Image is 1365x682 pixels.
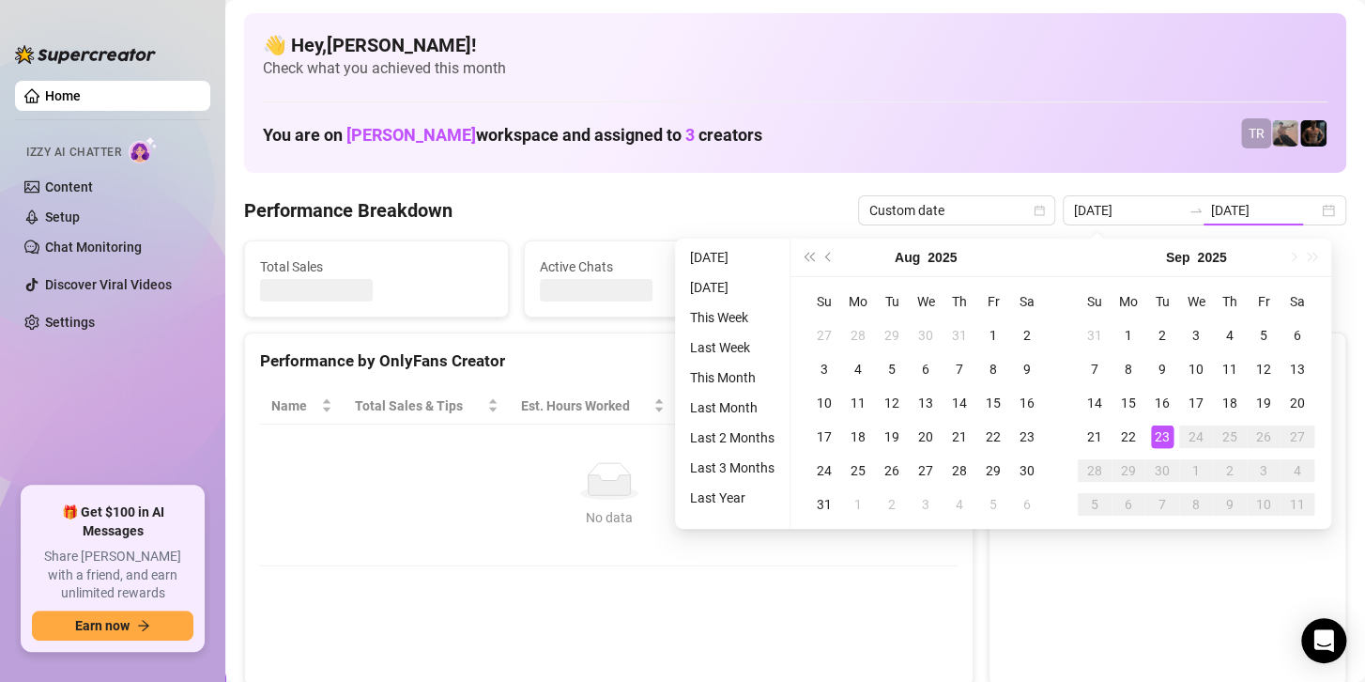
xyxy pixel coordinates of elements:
span: Check what you achieved this month [263,58,1327,79]
img: AI Chatter [129,136,158,163]
th: Sales / Hour [676,388,803,425]
th: Chat Conversion [803,388,958,425]
input: End date [1211,200,1318,221]
span: Izzy AI Chatter [26,144,121,162]
span: TR [1249,123,1265,144]
span: Total Sales [260,256,493,277]
span: [PERSON_NAME] [346,125,476,145]
a: Home [45,88,81,103]
span: Total Sales & Tips [355,395,483,416]
input: Start date [1074,200,1181,221]
div: Est. Hours Worked [521,395,651,416]
img: logo-BBDzfeDw.svg [15,45,156,64]
span: calendar [1034,205,1045,216]
div: Sales by OnlyFans Creator [1005,349,1330,374]
a: Discover Viral Videos [45,277,172,292]
th: Name [260,388,344,425]
th: Total Sales & Tips [344,388,510,425]
span: arrow-right [137,619,150,632]
span: Chat Conversion [814,395,931,416]
span: to [1189,203,1204,218]
span: Custom date [869,196,1044,225]
a: Settings [45,315,95,330]
span: Messages Sent [819,256,1051,277]
h1: You are on workspace and assigned to creators [263,125,762,146]
span: 🎁 Get $100 in AI Messages [32,504,193,540]
div: Performance by OnlyFans Creator [260,349,958,374]
span: Earn now [75,618,130,633]
button: Earn nowarrow-right [32,611,193,641]
img: Trent [1300,120,1327,147]
a: Content [45,179,93,194]
h4: 👋 Hey, [PERSON_NAME] ! [263,32,1327,58]
span: Name [271,395,317,416]
span: Sales / Hour [687,395,776,416]
div: No data [279,507,939,528]
span: 3 [685,125,695,145]
span: Share [PERSON_NAME] with a friend, and earn unlimited rewards [32,548,193,603]
h4: Performance Breakdown [244,197,452,224]
div: Open Intercom Messenger [1301,618,1346,663]
span: Active Chats [540,256,773,277]
span: swap-right [1189,203,1204,218]
img: LC [1272,120,1298,147]
a: Setup [45,209,80,225]
a: Chat Monitoring [45,240,142,255]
